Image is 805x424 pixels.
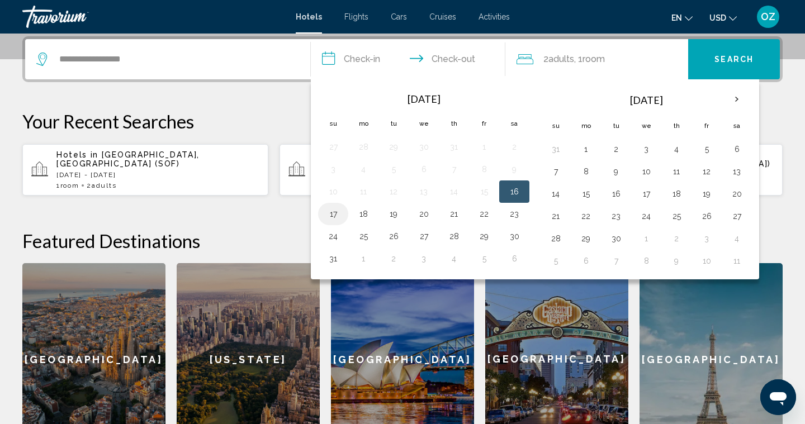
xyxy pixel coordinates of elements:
button: Day 8 [637,253,655,269]
button: Day 25 [667,208,685,224]
button: Day 7 [607,253,625,269]
button: Day 12 [698,164,716,179]
button: Day 2 [385,251,402,266]
button: Day 28 [547,231,565,246]
button: Day 2 [505,139,523,155]
button: Day 13 [415,184,433,199]
button: Day 22 [577,208,595,224]
button: Day 4 [728,231,746,246]
button: Day 29 [475,228,493,244]
button: Day 20 [415,206,433,222]
span: en [671,13,682,22]
button: Day 31 [547,141,565,157]
a: Travorium [22,6,285,28]
button: Travelers: 2 adults, 0 children [505,39,689,79]
button: Day 1 [577,141,595,157]
button: Day 16 [607,186,625,202]
button: User Menu [754,5,783,28]
button: Day 18 [667,186,685,202]
button: Day 1 [354,251,372,266]
button: Day 9 [667,253,685,269]
button: Day 31 [445,139,463,155]
button: Day 6 [577,253,595,269]
div: Search widget [25,39,780,79]
button: Day 4 [445,251,463,266]
button: Day 31 [324,251,342,266]
button: Day 7 [445,161,463,177]
button: Day 4 [667,141,685,157]
button: Day 12 [385,184,402,199]
button: Day 23 [505,206,523,222]
button: Change language [671,9,693,26]
p: [DATE] - [DATE] [56,171,259,179]
button: Day 10 [637,164,655,179]
button: Day 9 [505,161,523,177]
a: Cars [391,12,407,21]
span: Adults [92,182,116,189]
button: Day 1 [475,139,493,155]
button: Day 27 [415,228,433,244]
button: Day 29 [577,231,595,246]
iframe: Кнопка запуска окна обмена сообщениями [760,379,796,415]
span: [GEOGRAPHIC_DATA], [GEOGRAPHIC_DATA] (SOF) [56,150,200,168]
button: Day 15 [577,186,595,202]
a: Hotels [296,12,322,21]
button: Day 3 [324,161,342,177]
button: Day 11 [667,164,685,179]
button: Day 14 [547,186,565,202]
button: Day 5 [385,161,402,177]
button: Day 15 [475,184,493,199]
button: Next month [722,87,752,112]
h2: Featured Destinations [22,230,783,252]
button: Day 19 [698,186,716,202]
button: Day 20 [728,186,746,202]
button: Day 28 [354,139,372,155]
span: Hotels in [56,150,98,159]
button: Day 10 [698,253,716,269]
a: Flights [344,12,368,21]
button: Check in and out dates [311,39,505,79]
button: Day 19 [385,206,402,222]
button: Day 21 [547,208,565,224]
button: Day 29 [385,139,402,155]
button: Day 1 [637,231,655,246]
button: Day 27 [324,139,342,155]
button: Day 11 [354,184,372,199]
button: Change currency [709,9,737,26]
button: Day 3 [698,231,716,246]
button: Day 28 [445,228,463,244]
span: 1 [56,182,79,189]
button: Day 26 [385,228,402,244]
a: Activities [479,12,510,21]
button: Search [688,39,780,79]
button: Day 6 [728,141,746,157]
span: Room [60,182,79,189]
button: Day 30 [505,228,523,244]
button: Day 30 [607,231,625,246]
button: Day 18 [354,206,372,222]
span: USD [709,13,726,22]
button: Day 8 [475,161,493,177]
button: Hotels in [GEOGRAPHIC_DATA], [GEOGRAPHIC_DATA] (SOF)[DATE] - [DATE]1Room2Adults [22,144,268,196]
button: Day 9 [607,164,625,179]
button: Day 6 [505,251,523,266]
a: Cruises [429,12,456,21]
button: Hotels in [GEOGRAPHIC_DATA], [GEOGRAPHIC_DATA] (SOF)[DATE] - [DATE]1Room2Adults [280,144,525,196]
button: Day 6 [415,161,433,177]
button: Day 26 [698,208,716,224]
button: Day 23 [607,208,625,224]
button: Day 22 [475,206,493,222]
button: Day 5 [547,253,565,269]
span: 2 [87,182,116,189]
button: Day 17 [637,186,655,202]
button: Day 10 [324,184,342,199]
button: Day 8 [577,164,595,179]
span: Search [714,55,754,64]
span: , 1 [574,51,605,67]
button: Day 16 [505,184,523,199]
span: 2 [543,51,574,67]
